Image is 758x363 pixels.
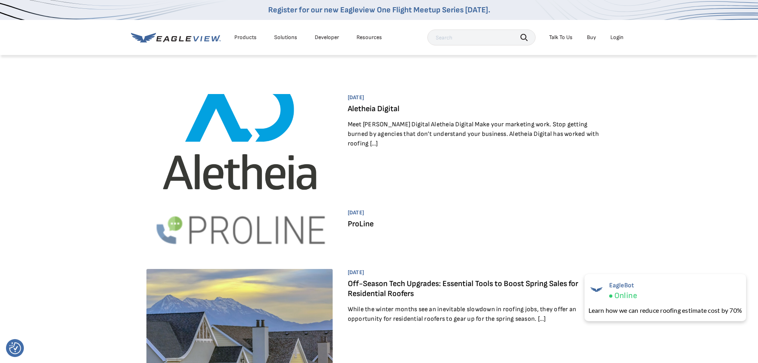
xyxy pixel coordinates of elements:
[268,5,490,15] a: Register for our new Eagleview One Flight Meetup Series [DATE].
[348,94,604,101] span: [DATE]
[9,342,21,354] img: Revisit consent button
[588,306,742,315] div: Learn how we can reduce roofing estimate cost by 70%
[587,34,596,41] a: Buy
[348,104,399,114] a: Aletheia Digital
[427,29,536,45] input: Search
[348,209,604,216] span: [DATE]
[348,279,578,298] a: Off-Season Tech Upgrades: Essential Tools to Boost Spring Sales for Residential Roofers
[549,34,573,41] div: Talk To Us
[348,305,604,324] p: While the winter months see an inevitable slowdown in roofing jobs, they offer an opportunity for...
[348,269,604,276] span: [DATE]
[588,282,604,298] img: EagleBot
[610,34,624,41] div: Login
[614,291,637,301] span: Online
[315,34,339,41] a: Developer
[348,219,374,229] a: ProLine
[234,34,257,41] div: Products
[609,282,637,289] span: EagleBot
[357,34,382,41] div: Resources
[348,120,604,149] p: Meet [PERSON_NAME] Digital Aletheia Digital Make your marketing work. Stop getting burned by agen...
[9,342,21,354] button: Consent Preferences
[274,34,297,41] div: Solutions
